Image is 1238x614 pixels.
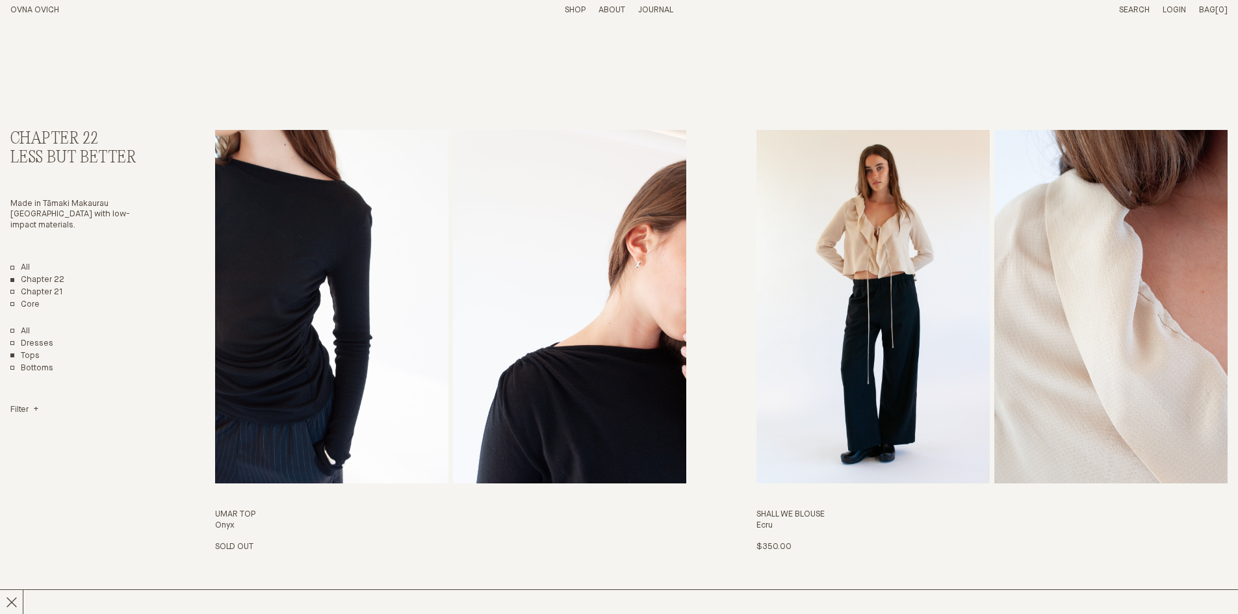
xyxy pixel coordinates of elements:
[215,542,253,553] p: Sold Out
[1163,6,1186,14] a: Login
[1119,6,1150,14] a: Search
[638,6,673,14] a: Journal
[10,130,153,149] h2: Chapter 22
[10,351,40,362] a: Tops
[10,287,63,298] a: Chapter 21
[215,520,686,531] h4: Onyx
[10,275,64,286] a: Chapter 22
[215,130,448,483] img: Umar Top
[1215,6,1228,14] span: [0]
[10,300,40,311] a: Core
[10,363,53,374] a: Bottoms
[10,6,59,14] a: Home
[10,199,153,232] p: Made in Tāmaki Makaurau [GEOGRAPHIC_DATA] with low-impact materials.
[10,326,30,337] a: Show All
[215,509,686,520] h3: Umar Top
[756,130,1228,552] a: Shall We Blouse
[10,339,53,350] a: Dresses
[756,520,1228,531] h4: Ecru
[756,130,990,483] img: Shall We Blouse
[10,405,38,416] summary: Filter
[565,6,586,14] a: Shop
[756,543,792,551] span: $350.00
[10,262,30,274] a: All
[10,149,153,168] h3: Less But Better
[599,5,625,16] summary: About
[756,509,1228,520] h3: Shall We Blouse
[215,130,686,552] a: Umar Top
[1199,6,1215,14] span: Bag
